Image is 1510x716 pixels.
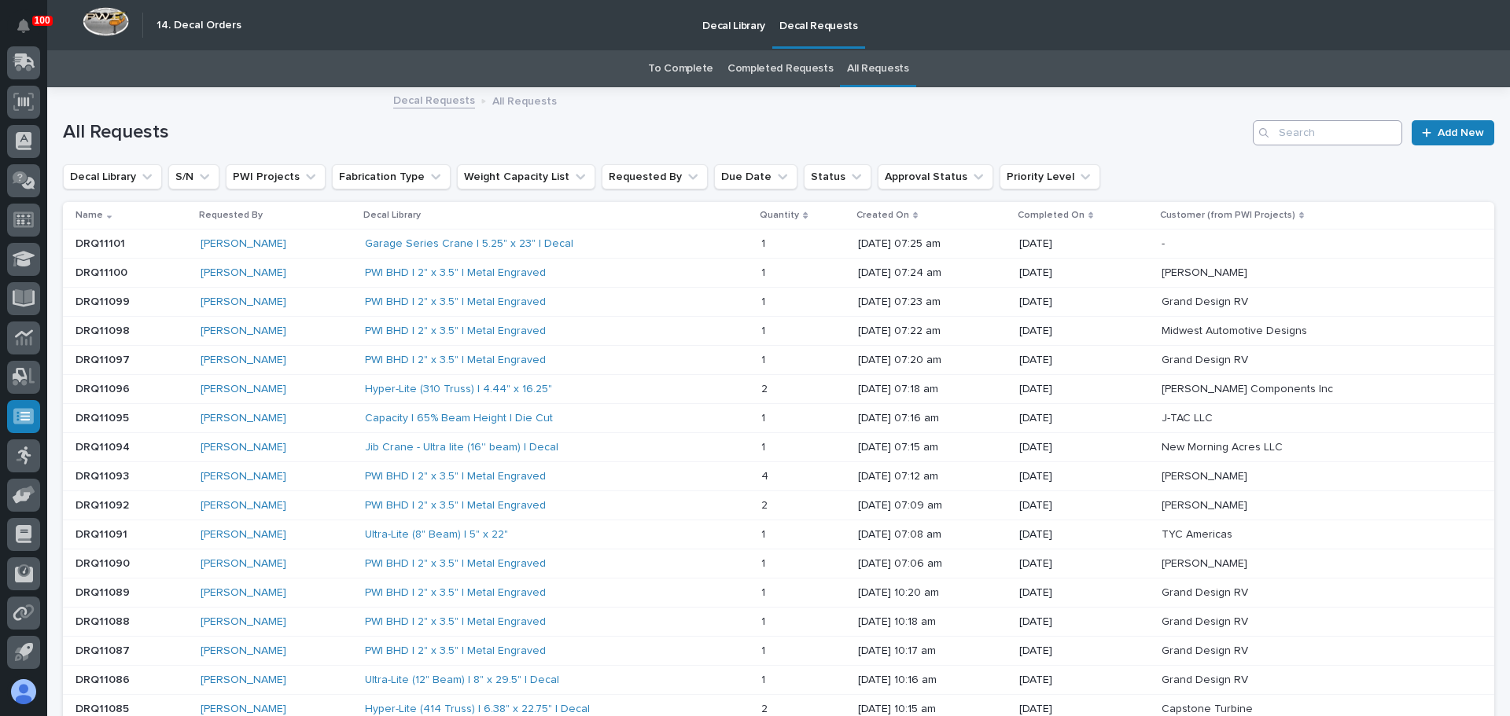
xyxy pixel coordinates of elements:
[63,491,1494,520] tr: DRQ11092DRQ11092 [PERSON_NAME] PWI BHD | 2" x 3.5" | Metal Engraved 22 [DATE] 07:09 am[DATE][PERS...
[1019,325,1149,338] p: [DATE]
[761,467,772,483] p: 4
[63,462,1494,491] tr: DRQ11093DRQ11093 [PERSON_NAME] PWI BHD | 2" x 3.5" | Metal Engraved 44 [DATE] 07:12 am[DATE][PERS...
[75,292,133,309] p: DRQ11099
[858,354,1007,367] p: [DATE] 07:20 am
[858,412,1007,425] p: [DATE] 07:16 am
[457,164,595,189] button: Weight Capacity List
[226,164,326,189] button: PWI Projects
[63,288,1494,317] tr: DRQ11099DRQ11099 [PERSON_NAME] PWI BHD | 2" x 3.5" | Metal Engraved 11 [DATE] 07:23 am[DATE]Grand...
[365,499,546,512] a: PWI BHD | 2" x 3.5" | Metal Engraved
[1018,207,1085,224] p: Completed On
[75,612,133,629] p: DRQ11088
[858,615,1007,629] p: [DATE] 10:18 am
[63,121,1247,144] h1: All Requests
[761,380,771,396] p: 2
[1019,266,1149,280] p: [DATE]
[1162,670,1251,687] p: Grand Design RV
[1162,292,1251,309] p: Grand Design RV
[363,207,421,224] p: Decal Library
[75,496,132,512] p: DRQ11092
[201,470,286,483] a: [PERSON_NAME]
[332,164,451,189] button: Fabrication Type
[1162,409,1216,425] p: J-TAC LLC
[1253,120,1402,145] input: Search
[365,441,558,454] a: Jib Crane - Ultra lite (16'' beam) | Decal
[858,266,1007,280] p: [DATE] 07:24 am
[75,380,133,396] p: DRQ11096
[7,9,40,42] button: Notifications
[1162,641,1251,658] p: Grand Design RV
[75,467,132,483] p: DRQ11093
[761,583,768,600] p: 1
[858,499,1007,512] p: [DATE] 07:09 am
[201,586,286,600] a: [PERSON_NAME]
[201,296,286,309] a: [PERSON_NAME]
[761,263,768,280] p: 1
[63,636,1494,665] tr: DRQ11087DRQ11087 [PERSON_NAME] PWI BHD | 2" x 3.5" | Metal Engraved 11 [DATE] 10:17 am[DATE]Grand...
[858,703,1007,716] p: [DATE] 10:15 am
[1162,496,1250,512] p: [PERSON_NAME]
[75,263,131,280] p: DRQ11100
[365,412,553,425] a: Capacity | 65% Beam Height | Die Cut
[63,433,1494,462] tr: DRQ11094DRQ11094 [PERSON_NAME] Jib Crane - Ultra lite (16'' beam) | Decal 11 [DATE] 07:15 am[DATE...
[75,207,103,224] p: Name
[858,557,1007,571] p: [DATE] 07:06 am
[1019,557,1149,571] p: [DATE]
[878,164,993,189] button: Approval Status
[63,229,1494,259] tr: DRQ11101DRQ11101 [PERSON_NAME] Garage Series Crane | 5.25" x 23" | Decal 11 [DATE] 07:25 am[DATE]--
[1162,263,1250,280] p: [PERSON_NAME]
[761,612,768,629] p: 1
[63,317,1494,346] tr: DRQ11098DRQ11098 [PERSON_NAME] PWI BHD | 2" x 3.5" | Metal Engraved 11 [DATE] 07:22 am[DATE]Midwe...
[858,383,1007,396] p: [DATE] 07:18 am
[847,50,908,87] a: All Requests
[761,496,771,512] p: 2
[157,19,241,32] h2: 14. Decal Orders
[365,557,546,571] a: PWI BHD | 2" x 3.5" | Metal Engraved
[761,321,768,338] p: 1
[1019,383,1149,396] p: [DATE]
[1162,351,1251,367] p: Grand Design RV
[858,528,1007,542] p: [DATE] 07:08 am
[168,164,219,189] button: S/N
[201,441,286,454] a: [PERSON_NAME]
[63,549,1494,578] tr: DRQ11090DRQ11090 [PERSON_NAME] PWI BHD | 2" x 3.5" | Metal Engraved 11 [DATE] 07:06 am[DATE][PERS...
[365,644,546,658] a: PWI BHD | 2" x 3.5" | Metal Engraved
[1019,354,1149,367] p: [DATE]
[201,528,286,542] a: [PERSON_NAME]
[492,91,557,108] p: All Requests
[761,699,771,716] p: 2
[1162,438,1286,454] p: New Morning Acres LLC
[858,237,1007,251] p: [DATE] 07:25 am
[75,409,132,425] p: DRQ11095
[1019,586,1149,600] p: [DATE]
[1162,234,1168,251] p: -
[858,674,1007,687] p: [DATE] 10:16 am
[7,675,40,708] button: users-avatar
[1019,674,1149,687] p: [DATE]
[761,670,768,687] p: 1
[75,321,133,338] p: DRQ11098
[63,375,1494,404] tr: DRQ11096DRQ11096 [PERSON_NAME] Hyper-Lite (310 Truss) | 4.44" x 16.25" 22 [DATE] 07:18 am[DATE][P...
[365,237,573,251] a: Garage Series Crane | 5.25" x 23" | Decal
[75,583,133,600] p: DRQ11089
[1019,412,1149,425] p: [DATE]
[760,207,799,224] p: Quantity
[1019,499,1149,512] p: [DATE]
[201,266,286,280] a: [PERSON_NAME]
[858,325,1007,338] p: [DATE] 07:22 am
[201,557,286,571] a: [PERSON_NAME]
[761,525,768,542] p: 1
[75,525,131,542] p: DRQ11091
[1162,583,1251,600] p: Grand Design RV
[63,164,162,189] button: Decal Library
[75,641,133,658] p: DRQ11087
[201,703,286,716] a: [PERSON_NAME]
[714,164,797,189] button: Due Date
[35,15,50,26] p: 100
[201,674,286,687] a: [PERSON_NAME]
[1162,699,1256,716] p: Capstone Turbine
[75,234,128,251] p: DRQ11101
[1162,554,1250,571] p: [PERSON_NAME]
[1162,525,1236,542] p: TYC Americas
[20,19,40,44] div: Notifications100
